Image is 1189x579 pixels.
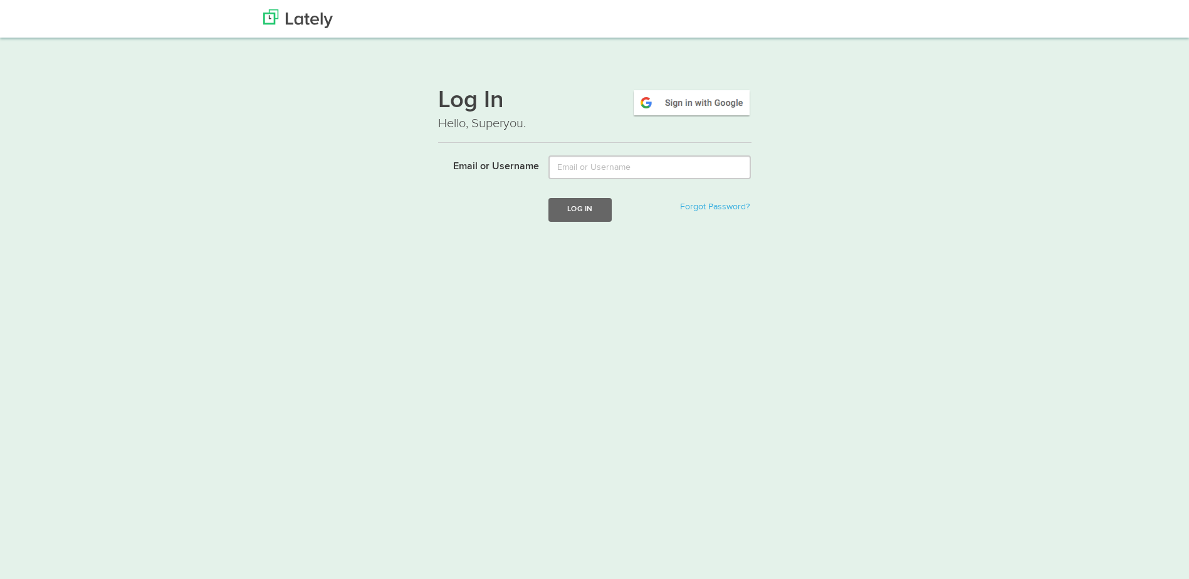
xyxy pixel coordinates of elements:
[438,88,752,115] h1: Log In
[548,198,611,221] button: Log In
[632,88,752,117] img: google-signin.png
[429,155,540,174] label: Email or Username
[548,155,751,179] input: Email or Username
[263,9,333,28] img: Lately
[438,115,752,133] p: Hello, Superyou.
[680,202,750,211] a: Forgot Password?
